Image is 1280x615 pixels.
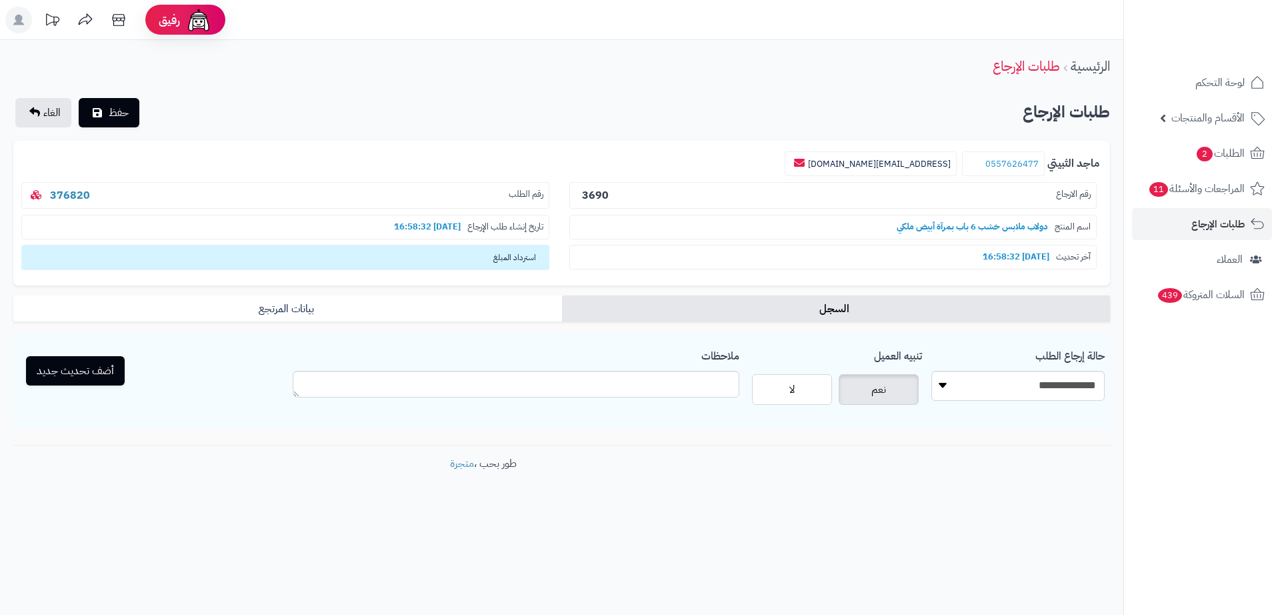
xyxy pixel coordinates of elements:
b: 3690 [582,187,609,203]
span: لوحة التحكم [1195,73,1245,92]
a: المراجعات والأسئلة11 [1132,173,1272,205]
a: لوحة التحكم [1132,67,1272,99]
b: [DATE] 16:58:32 [976,250,1056,263]
b: [DATE] 16:58:32 [387,220,467,233]
h2: طلبات الإرجاع [1023,99,1110,126]
a: طلبات الإرجاع [993,56,1060,76]
a: السلات المتروكة439 [1132,279,1272,311]
span: الغاء [43,105,61,121]
span: طلبات الإرجاع [1191,215,1245,233]
span: المراجعات والأسئلة [1148,179,1245,198]
span: العملاء [1217,250,1243,269]
span: آخر تحديث [1056,251,1091,263]
a: الغاء [15,98,71,127]
span: رقم الطلب [509,188,543,203]
img: ai-face.png [185,7,212,33]
span: نعم [871,382,886,398]
span: لا [789,382,795,398]
span: استرداد المبلغ [21,245,549,270]
a: العملاء [1132,243,1272,275]
a: تحديثات المنصة [35,7,69,37]
a: 376820 [50,187,90,203]
a: السجل [562,295,1111,322]
button: حفظ [79,98,139,127]
span: رقم الارجاع [1056,188,1091,203]
b: دولاب ملابس خشب 6 باب بمرآة أبيض ملكي [890,220,1055,233]
a: [EMAIL_ADDRESS][DOMAIN_NAME] [808,157,951,170]
span: تاريخ إنشاء طلب الإرجاع [467,221,543,233]
span: 2 [1197,147,1213,161]
a: طلبات الإرجاع [1132,208,1272,240]
a: الرئيسية [1071,56,1110,76]
a: الطلبات2 [1132,137,1272,169]
a: 0557626477 [985,157,1039,170]
img: logo-2.png [1189,10,1267,38]
label: حالة إرجاع الطلب [1035,343,1105,364]
span: الأقسام والمنتجات [1171,109,1245,127]
span: الطلبات [1195,144,1245,163]
b: ماجد الثبيتي [1047,156,1099,171]
span: 11 [1149,182,1168,197]
button: أضف تحديث جديد [26,356,125,386]
span: السلات المتروكة [1157,285,1245,304]
a: متجرة [450,456,474,472]
span: حفظ [109,105,129,121]
label: تنبيه العميل [874,343,922,364]
span: 439 [1158,288,1182,303]
a: بيانات المرتجع [13,295,562,322]
span: رفيق [159,12,180,28]
span: اسم المنتج [1055,221,1091,233]
label: ملاحظات [701,343,739,364]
